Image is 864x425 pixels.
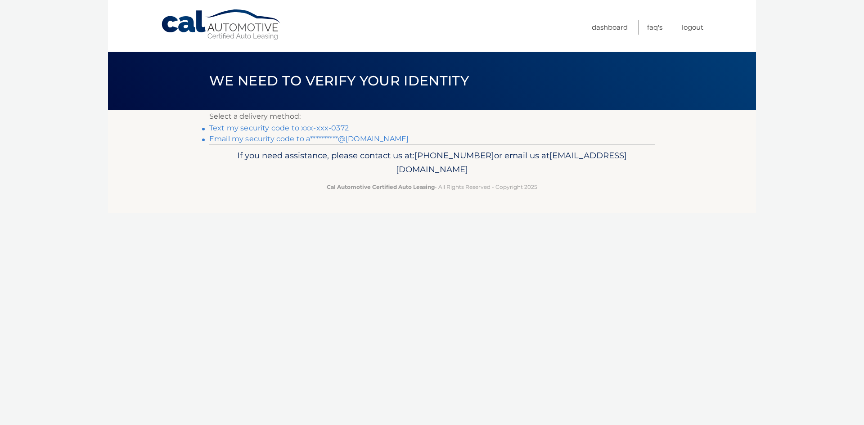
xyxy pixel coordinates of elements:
[592,20,628,35] a: Dashboard
[161,9,282,41] a: Cal Automotive
[647,20,662,35] a: FAQ's
[682,20,703,35] a: Logout
[215,148,649,177] p: If you need assistance, please contact us at: or email us at
[327,183,435,190] strong: Cal Automotive Certified Auto Leasing
[209,134,409,143] a: Email my security code to a**********@[DOMAIN_NAME]
[209,110,655,123] p: Select a delivery method:
[209,124,349,132] a: Text my security code to xxx-xxx-0372
[209,72,469,89] span: We need to verify your identity
[215,182,649,192] p: - All Rights Reserved - Copyright 2025
[414,150,494,161] span: [PHONE_NUMBER]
